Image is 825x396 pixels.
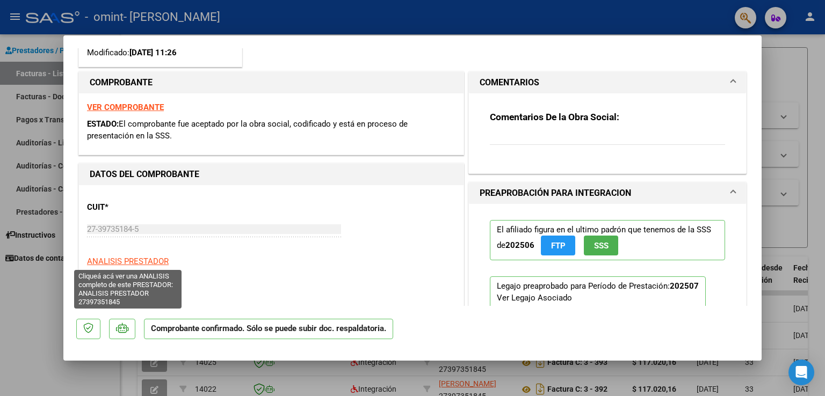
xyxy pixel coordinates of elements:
[87,201,198,214] p: CUIT
[129,48,177,57] strong: [DATE] 11:26
[144,319,393,340] p: Comprobante confirmado. Sólo se puede subir doc. respaldatoria.
[505,240,534,250] strong: 202506
[541,236,575,255] button: FTP
[87,276,455,288] p: [PERSON_NAME]
[670,281,699,291] strong: 202507
[90,77,153,87] strong: COMPROBANTE
[490,112,619,122] strong: Comentarios De la Obra Social:
[469,72,746,93] mat-expansion-panel-header: COMENTARIOS
[480,187,631,200] h1: PREAPROBACIÓN PARA INTEGRACION
[90,169,199,179] strong: DATOS DEL COMPROBANTE
[788,360,814,385] div: Open Intercom Messenger
[584,236,618,255] button: SSS
[87,256,169,266] span: ANALISIS PRESTADOR
[594,241,609,251] span: SSS
[87,102,164,112] a: VER COMPROBANTE
[490,276,706,391] p: Legajo preaprobado para Período de Prestación:
[87,304,198,316] p: Area destinado *
[490,220,725,260] p: El afiliado figura en el ultimo padrón que tenemos de la SSS de
[497,292,572,304] div: Ver Legajo Asociado
[87,119,119,129] span: ESTADO:
[469,182,746,204] mat-expansion-panel-header: PREAPROBACIÓN PARA INTEGRACION
[469,93,746,173] div: COMENTARIOS
[480,76,539,89] h1: COMENTARIOS
[87,48,177,57] span: Modificado:
[87,119,408,141] span: El comprobante fue aceptado por la obra social, codificado y está en proceso de presentación en l...
[551,241,566,251] span: FTP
